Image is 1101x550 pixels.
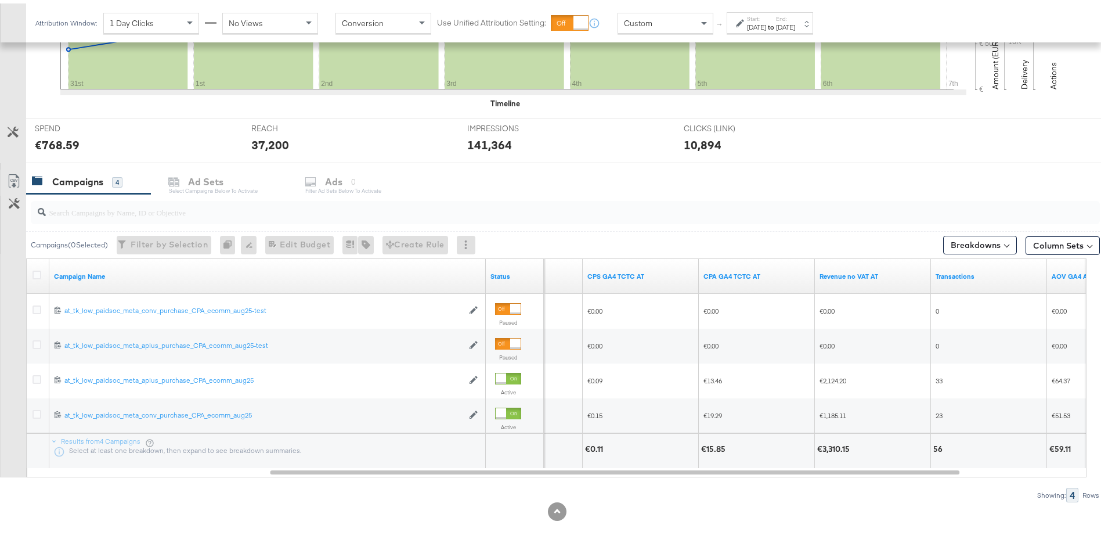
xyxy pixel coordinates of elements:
[703,303,719,312] span: €0.00
[703,408,722,416] span: €19.29
[820,303,835,312] span: €0.00
[776,19,795,28] div: [DATE]
[747,19,766,28] div: [DATE]
[64,303,463,312] a: at_tk_low_paidsoc_meta_conv_purchase_CPA_ecomm_aug25-test
[936,338,939,347] span: 0
[701,440,729,451] div: €15.85
[35,120,122,131] span: SPEND
[1019,56,1030,86] text: Delivery
[495,350,521,358] label: Paused
[490,95,520,106] div: Timeline
[703,268,810,278] a: CPA AT
[587,303,602,312] span: €0.00
[495,420,521,427] label: Active
[587,408,602,416] span: €0.15
[342,15,384,25] span: Conversion
[820,408,846,416] span: €1,185.11
[936,408,943,416] span: 23
[495,315,521,323] label: Paused
[703,338,719,347] span: €0.00
[467,120,554,131] span: IMPRESSIONS
[776,12,795,19] label: End:
[817,440,853,451] div: €3,310.15
[251,120,338,131] span: REACH
[990,35,1001,86] text: Amount (EUR)
[1037,488,1066,496] div: Showing:
[35,133,80,150] div: €768.59
[714,20,725,24] span: ↑
[684,120,771,131] span: CLICKS (LINK)
[587,268,694,278] a: CPS GA4 TCTC AT
[112,174,122,184] div: 4
[1049,440,1074,451] div: €59.11
[52,172,103,185] div: Campaigns
[1052,338,1067,347] span: €0.00
[467,133,512,150] div: 141,364
[624,15,652,25] span: Custom
[64,372,463,382] a: at_tk_low_paidsoc_meta_aplus_purchase_CPA_ecomm_aug25
[587,373,602,382] span: €0.09
[820,268,926,278] a: Revenue no VAT AT
[35,16,98,24] div: Attribution Window:
[1026,233,1100,251] button: Column Sets
[64,372,463,382] div: at_tk_low_paidsoc_meta_aplus_purchase_CPA_ecomm_aug25
[933,440,946,451] div: 56
[1066,484,1078,499] div: 4
[1052,373,1070,382] span: €64.37
[54,268,481,278] a: Your campaign name.
[703,373,722,382] span: €13.46
[64,407,463,416] div: at_tk_low_paidsoc_meta_conv_purchase_CPA_ecomm_aug25
[495,385,521,393] label: Active
[490,268,539,278] a: Shows the current state of your Ad Campaign.
[1052,408,1070,416] span: €51.53
[64,337,463,347] a: at_tk_low_paidsoc_meta_aplus_purchase_CPA_ecomm_aug25-test
[1082,488,1100,496] div: Rows
[64,407,463,417] a: at_tk_low_paidsoc_meta_conv_purchase_CPA_ecomm_aug25
[251,133,289,150] div: 37,200
[220,232,241,251] div: 0
[936,373,943,382] span: 33
[820,373,846,382] span: €2,124.20
[936,303,939,312] span: 0
[46,193,1002,215] input: Search Campaigns by Name, ID or Objective
[31,236,108,247] div: Campaigns ( 0 Selected)
[437,14,546,25] label: Use Unified Attribution Setting:
[1048,59,1059,86] text: Actions
[943,232,1017,251] button: Breakdowns
[587,338,602,347] span: €0.00
[585,440,607,451] div: €0.11
[229,15,263,25] span: No Views
[747,12,766,19] label: Start:
[684,133,721,150] div: 10,894
[766,19,776,28] strong: to
[820,338,835,347] span: €0.00
[110,15,154,25] span: 1 Day Clicks
[1052,303,1067,312] span: €0.00
[936,268,1042,278] a: Transactions - The total number of transactions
